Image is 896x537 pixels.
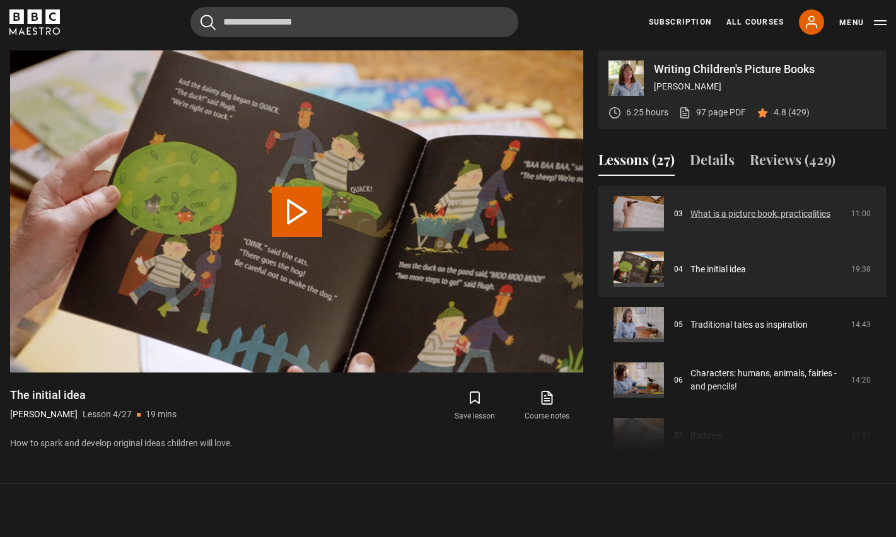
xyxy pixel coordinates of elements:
button: Lessons (27) [598,149,675,176]
svg: BBC Maestro [9,9,60,35]
a: Characters: humans, animals, fairies - and pencils! [690,367,844,393]
p: 6.25 hours [626,106,668,119]
a: Traditional tales as inspiration [690,318,808,332]
p: 19 mins [146,408,177,421]
a: All Courses [726,16,784,28]
button: Reviews (429) [750,149,835,176]
p: [PERSON_NAME] [10,408,78,421]
button: Toggle navigation [839,16,887,29]
a: Course notes [511,388,583,424]
a: The initial idea [690,263,746,276]
button: Details [690,149,735,176]
p: How to spark and develop original ideas children will love. [10,437,583,450]
button: Submit the search query [201,14,216,30]
button: Save lesson [439,388,511,424]
h1: The initial idea [10,388,177,403]
a: What is a picture book: practicalities [690,207,830,221]
p: Lesson 4/27 [83,408,132,421]
input: Search [190,7,518,37]
p: Writing Children's Picture Books [654,64,876,75]
button: Play Lesson The initial idea [272,187,322,237]
p: [PERSON_NAME] [654,80,876,93]
a: Subscription [649,16,711,28]
p: 4.8 (429) [774,106,810,119]
a: 97 page PDF [678,106,746,119]
video-js: Video Player [10,50,583,372]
